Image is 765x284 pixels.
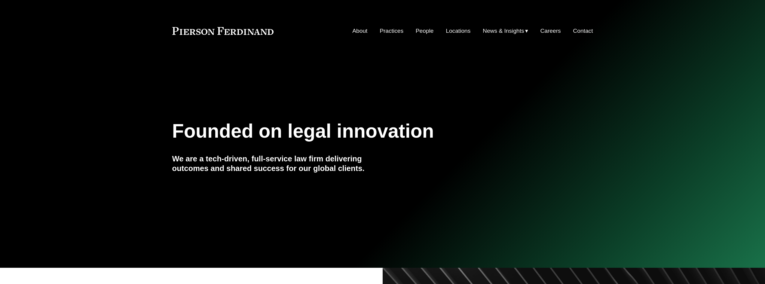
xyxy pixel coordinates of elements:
a: People [416,25,434,37]
a: About [352,25,367,37]
a: folder dropdown [483,25,528,37]
a: Contact [573,25,593,37]
span: News & Insights [483,26,524,36]
a: Locations [446,25,470,37]
h4: We are a tech-driven, full-service law firm delivering outcomes and shared success for our global... [172,154,383,173]
h1: Founded on legal innovation [172,120,523,142]
a: Careers [540,25,561,37]
a: Practices [380,25,403,37]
